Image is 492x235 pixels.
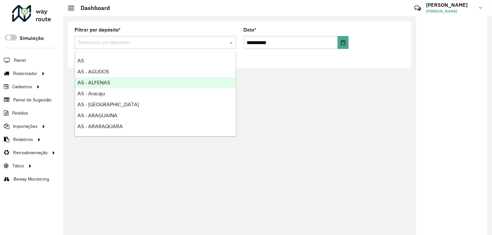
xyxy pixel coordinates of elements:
[77,91,105,96] span: AS - Aracaju
[411,1,424,15] a: Contato Rápido
[74,5,110,12] h2: Dashboard
[426,2,474,8] h3: [PERSON_NAME]
[12,163,24,169] span: Tático
[77,69,109,74] span: AS - AGUDOS
[12,83,32,90] span: Cadastros
[75,26,121,34] label: Filtrar por depósito
[12,110,28,117] span: Pedidos
[77,102,139,107] span: AS - [GEOGRAPHIC_DATA]
[20,34,44,42] label: Simulação
[244,26,257,34] label: Data
[77,124,123,129] span: AS - ARARAQUARA
[77,80,110,85] span: AS - ALFENAS
[77,58,84,63] span: AS
[77,113,117,118] span: AS - ARAGUAINA
[14,57,26,64] span: Painel
[13,70,37,77] span: Roteirizador
[13,123,38,130] span: Importações
[13,149,48,156] span: Retroalimentação
[13,97,51,103] span: Painel de Sugestão
[14,176,49,183] span: Beway Monitoring
[426,8,474,14] span: [PERSON_NAME]
[338,36,349,49] button: Choose Date
[75,52,236,136] ng-dropdown-panel: Options list
[13,136,33,143] span: Relatórios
